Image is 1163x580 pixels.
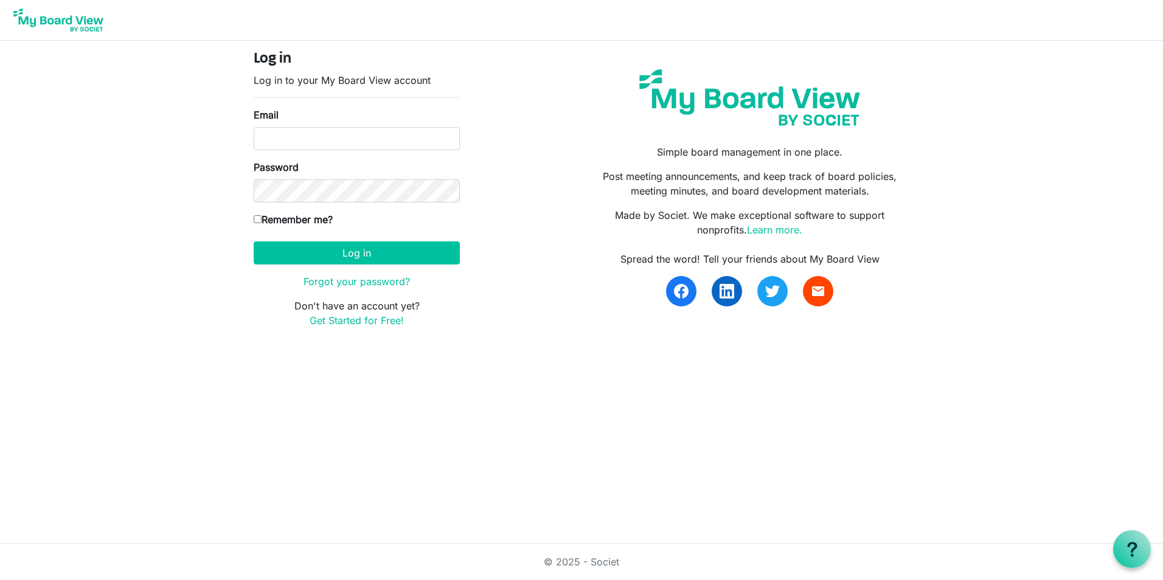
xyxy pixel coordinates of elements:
p: Don't have an account yet? [254,299,460,328]
p: Simple board management in one place. [591,145,909,159]
p: Log in to your My Board View account [254,73,460,88]
span: email [811,284,825,299]
a: Get Started for Free! [310,314,404,326]
div: Spread the word! Tell your friends about My Board View [591,252,909,266]
img: facebook.svg [674,284,689,299]
img: my-board-view-societ.svg [630,60,869,135]
a: Learn more. [747,224,802,236]
img: twitter.svg [765,284,780,299]
label: Remember me? [254,212,333,227]
img: My Board View Logo [10,5,107,35]
input: Remember me? [254,215,262,223]
img: linkedin.svg [720,284,734,299]
p: Post meeting announcements, and keep track of board policies, meeting minutes, and board developm... [591,169,909,198]
button: Log in [254,241,460,264]
a: © 2025 - Societ [544,556,619,568]
label: Password [254,160,299,174]
h4: Log in [254,50,460,68]
label: Email [254,108,279,122]
a: Forgot your password? [304,275,410,288]
a: email [803,276,833,306]
p: Made by Societ. We make exceptional software to support nonprofits. [591,208,909,237]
